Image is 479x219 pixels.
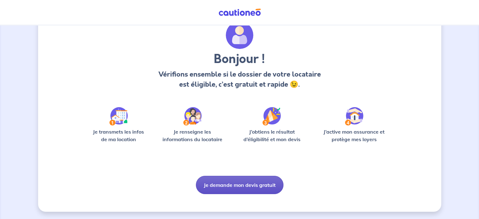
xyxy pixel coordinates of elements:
p: Vérifions ensemble si le dossier de votre locataire est éligible, c’est gratuit et rapide 😉. [157,69,322,89]
img: archivate [226,21,254,49]
h3: Bonjour ! [157,52,322,67]
button: Je demande mon devis gratuit [196,176,283,194]
img: /static/c0a346edaed446bb123850d2d04ad552/Step-2.svg [183,107,202,125]
img: /static/f3e743aab9439237c3e2196e4328bba9/Step-3.svg [262,107,281,125]
img: Cautioneo [216,9,263,16]
p: Je renseigne les informations du locataire [159,128,226,143]
img: /static/bfff1cf634d835d9112899e6a3df1a5d/Step-4.svg [345,107,363,125]
p: J’obtiens le résultat d’éligibilité et mon devis [236,128,307,143]
p: Je transmets les infos de ma location [88,128,149,143]
p: J’active mon assurance et protège mes loyers [317,128,391,143]
img: /static/90a569abe86eec82015bcaae536bd8e6/Step-1.svg [109,107,128,125]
